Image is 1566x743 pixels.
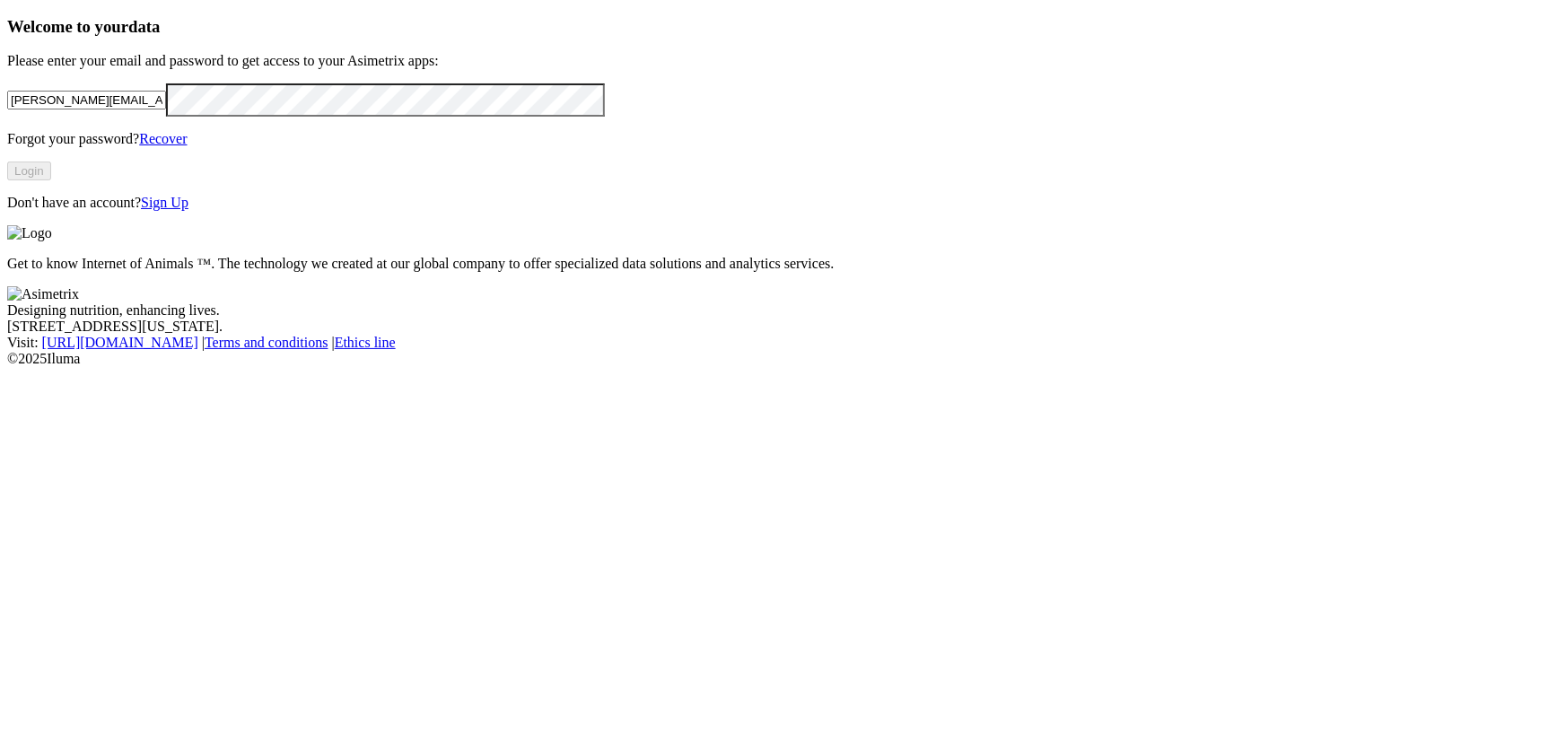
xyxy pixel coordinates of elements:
p: Get to know Internet of Animals ™. The technology we created at our global company to offer speci... [7,256,1559,272]
span: data [128,17,160,36]
div: [STREET_ADDRESS][US_STATE]. [7,319,1559,335]
div: Designing nutrition, enhancing lives. [7,302,1559,319]
p: Please enter your email and password to get access to your Asimetrix apps: [7,53,1559,69]
a: Recover [139,131,187,146]
a: [URL][DOMAIN_NAME] [42,335,198,350]
a: Sign Up [141,195,188,210]
img: Asimetrix [7,286,79,302]
div: © 2025 Iluma [7,351,1559,367]
input: Your email [7,91,166,109]
button: Login [7,162,51,180]
a: Ethics line [335,335,396,350]
div: Visit : | | [7,335,1559,351]
img: Logo [7,225,52,241]
p: Forgot your password? [7,131,1559,147]
a: Terms and conditions [205,335,328,350]
p: Don't have an account? [7,195,1559,211]
h3: Welcome to your [7,17,1559,37]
